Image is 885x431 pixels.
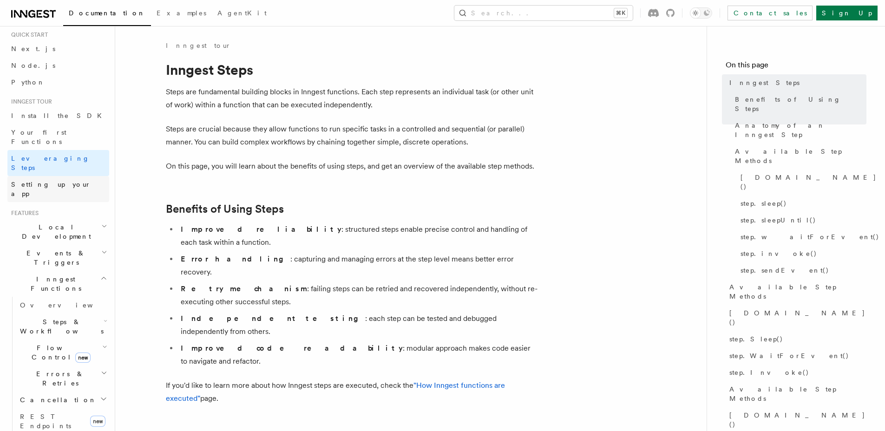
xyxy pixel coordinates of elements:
[454,6,633,20] button: Search...⌘K
[741,215,816,225] span: step.sleepUntil()
[157,9,206,17] span: Examples
[729,334,783,344] span: step.Sleep()
[735,121,866,139] span: Anatomy of an Inngest Step
[16,392,109,408] button: Cancellation
[7,107,109,124] a: Install the SDK
[7,248,101,267] span: Events & Triggers
[690,7,712,19] button: Toggle dark mode
[741,173,877,191] span: [DOMAIN_NAME]()
[7,150,109,176] a: Leveraging Steps
[16,343,102,362] span: Flow Control
[731,117,866,143] a: Anatomy of an Inngest Step
[151,3,212,25] a: Examples
[166,379,538,405] p: If you'd like to learn more about how Inngest steps are executed, check the page.
[16,297,109,313] a: Overview
[166,202,284,215] a: Benefits of Using Steps
[166,160,538,173] p: On this page, you will learn about the benefits of using steps, and get an overview of the availa...
[11,155,90,171] span: Leveraging Steps
[726,331,866,347] a: step.Sleep()
[726,305,866,331] a: [DOMAIN_NAME]()
[181,284,307,293] strong: Retry mechanism
[75,353,91,363] span: new
[729,351,849,360] span: step.WaitForEvent()
[7,74,109,91] a: Python
[726,381,866,407] a: Available Step Methods
[20,413,71,430] span: REST Endpoints
[729,411,866,429] span: [DOMAIN_NAME]()
[741,232,879,242] span: step.waitForEvent()
[737,169,866,195] a: [DOMAIN_NAME]()
[729,308,866,327] span: [DOMAIN_NAME]()
[181,314,365,323] strong: Independent testing
[7,209,39,217] span: Features
[726,74,866,91] a: Inngest Steps
[816,6,878,20] a: Sign Up
[729,78,800,87] span: Inngest Steps
[16,313,109,340] button: Steps & Workflows
[178,223,538,249] li: : structured steps enable precise control and handling of each task within a function.
[741,249,817,258] span: step.invoke()
[16,340,109,366] button: Flow Controlnew
[737,229,866,245] a: step.waitForEvent()
[178,312,538,338] li: : each step can be tested and debugged independently from others.
[7,98,52,105] span: Inngest tour
[20,301,116,309] span: Overview
[726,279,866,305] a: Available Step Methods
[735,95,866,113] span: Benefits of Using Steps
[7,274,100,293] span: Inngest Functions
[7,245,109,271] button: Events & Triggers
[735,147,866,165] span: Available Step Methods
[11,129,66,145] span: Your first Functions
[731,143,866,169] a: Available Step Methods
[741,199,787,208] span: step.sleep()
[729,385,866,403] span: Available Step Methods
[7,40,109,57] a: Next.js
[217,9,267,17] span: AgentKit
[7,57,109,74] a: Node.js
[69,9,145,17] span: Documentation
[166,123,538,149] p: Steps are crucial because they allow functions to run specific tasks in a controlled and sequenti...
[11,78,45,86] span: Python
[731,91,866,117] a: Benefits of Using Steps
[181,344,403,353] strong: Improved code readability
[737,245,866,262] a: step.invoke()
[7,271,109,297] button: Inngest Functions
[729,282,866,301] span: Available Step Methods
[11,112,107,119] span: Install the SDK
[7,222,101,241] span: Local Development
[63,3,151,26] a: Documentation
[737,262,866,279] a: step.sendEvent()
[7,124,109,150] a: Your first Functions
[741,266,829,275] span: step.sendEvent()
[16,366,109,392] button: Errors & Retries
[90,416,105,427] span: new
[178,253,538,279] li: : capturing and managing errors at the step level means better error recovery.
[737,212,866,229] a: step.sleepUntil()
[166,41,231,50] a: Inngest tour
[726,347,866,364] a: step.WaitForEvent()
[181,225,341,234] strong: Improved reliability
[726,364,866,381] a: step.Invoke()
[16,395,97,405] span: Cancellation
[726,59,866,74] h4: On this page
[166,85,538,111] p: Steps are fundamental building blocks in Inngest functions. Each step represents an individual ta...
[7,219,109,245] button: Local Development
[7,31,48,39] span: Quick start
[614,8,627,18] kbd: ⌘K
[166,61,538,78] h1: Inngest Steps
[11,45,55,52] span: Next.js
[11,181,91,197] span: Setting up your app
[728,6,813,20] a: Contact sales
[16,369,101,388] span: Errors & Retries
[178,342,538,368] li: : modular approach makes code easier to navigate and refactor.
[16,317,104,336] span: Steps & Workflows
[7,176,109,202] a: Setting up your app
[212,3,272,25] a: AgentKit
[178,282,538,308] li: : failing steps can be retried and recovered independently, without re-executing other successful...
[729,368,809,377] span: step.Invoke()
[737,195,866,212] a: step.sleep()
[181,255,290,263] strong: Error handling
[11,62,55,69] span: Node.js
